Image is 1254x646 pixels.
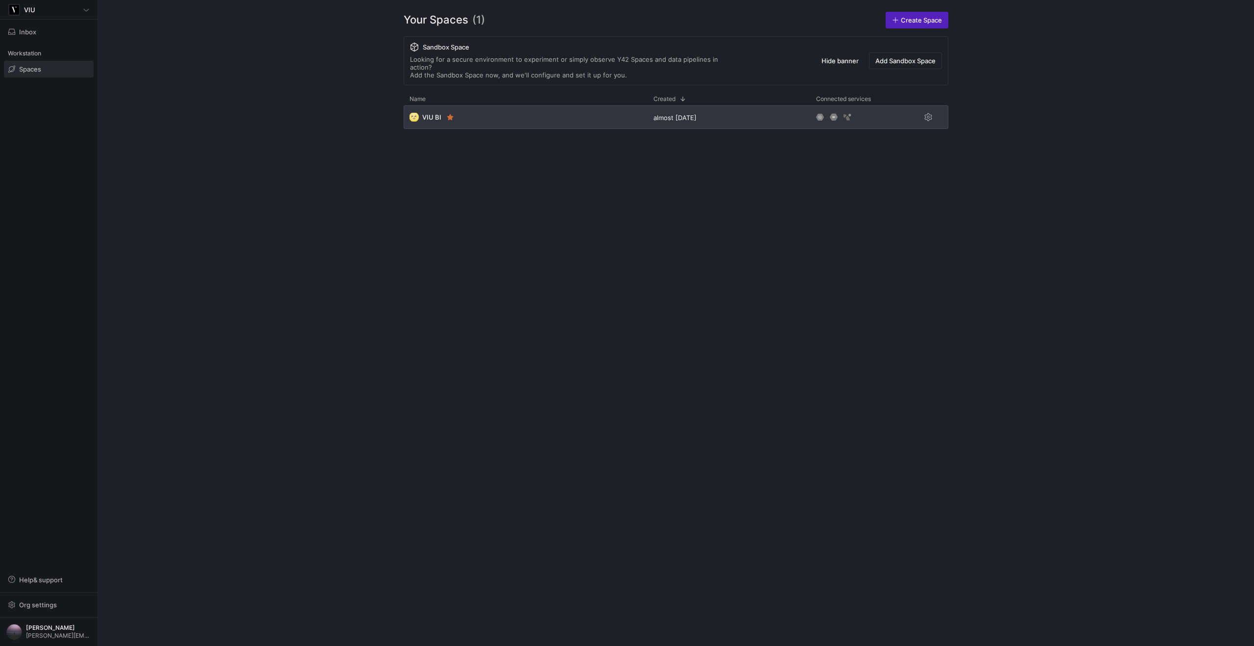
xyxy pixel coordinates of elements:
[19,576,63,584] span: Help & support
[404,12,468,28] span: Your Spaces
[4,61,94,77] a: Spaces
[4,602,94,610] a: Org settings
[410,113,418,122] span: 🌝
[404,105,948,133] div: Press SPACE to select this row.
[9,5,19,15] img: https://storage.googleapis.com/y42-prod-data-exchange/images/zgRs6g8Sem6LtQCmmHzYBaaZ8bA8vNBoBzxR...
[19,601,57,609] span: Org settings
[821,57,859,65] span: Hide banner
[410,55,738,79] div: Looking for a secure environment to experiment or simply observe Y42 Spaces and data pipelines in...
[901,16,942,24] span: Create Space
[24,6,35,14] span: VIU
[886,12,948,28] a: Create Space
[4,46,94,61] div: Workstation
[4,24,94,40] button: Inbox
[26,624,91,631] span: [PERSON_NAME]
[816,96,871,102] span: Connected services
[19,65,41,73] span: Spaces
[6,624,22,640] img: https://storage.googleapis.com/y42-prod-data-exchange/images/VtGnwq41pAtzV0SzErAhijSx9Rgo16q39DKO...
[26,632,91,639] span: [PERSON_NAME][EMAIL_ADDRESS][DOMAIN_NAME]
[815,52,865,69] button: Hide banner
[875,57,936,65] span: Add Sandbox Space
[869,52,942,69] button: Add Sandbox Space
[4,571,94,588] button: Help& support
[19,28,36,36] span: Inbox
[472,12,485,28] span: (1)
[4,596,94,613] button: Org settings
[653,114,697,122] span: almost [DATE]
[423,43,469,51] span: Sandbox Space
[653,96,675,102] span: Created
[410,96,426,102] span: Name
[422,113,441,121] span: VIU BI
[4,621,94,642] button: https://storage.googleapis.com/y42-prod-data-exchange/images/VtGnwq41pAtzV0SzErAhijSx9Rgo16q39DKO...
